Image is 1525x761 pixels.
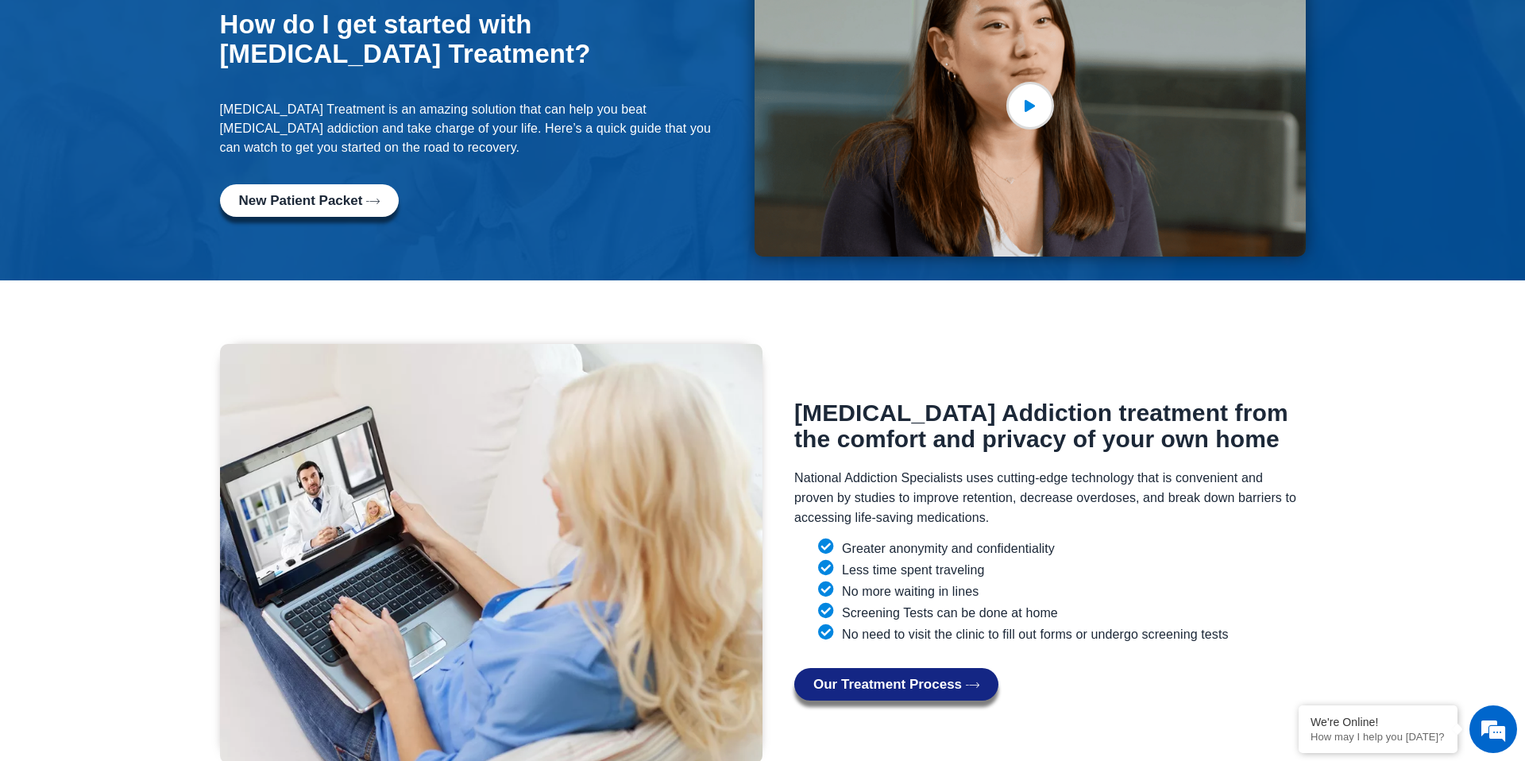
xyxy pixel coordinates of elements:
div: Navigation go back [17,82,41,106]
img: tab_domain_overview_orange.svg [43,92,56,105]
span: We're online! [92,200,219,361]
p: How may I help you today? [1311,731,1446,743]
textarea: Type your message and hit 'Enter' [8,434,303,489]
span: Greater anonymity and confidentiality [838,539,1055,558]
span: Our Treatment Process [813,678,962,691]
img: logo_orange.svg [25,25,38,38]
span: New Patient Packet [239,194,363,207]
div: Keywords by Traffic [176,94,268,104]
div: Minimize live chat window [261,8,299,46]
a: New Patient Packet [220,184,400,217]
div: Domain Overview [60,94,142,104]
h2: How do I get started with [MEDICAL_DATA] Treatment? [220,10,732,68]
div: v 4.0.25 [44,25,78,38]
a: video-popup [1006,82,1054,129]
p: [MEDICAL_DATA] Treatment is an amazing solution that can help you beat [MEDICAL_DATA] addiction a... [220,100,732,157]
h2: [MEDICAL_DATA] Addiction treatment from the comfort and privacy of your own home [794,400,1306,452]
div: Domain: [DOMAIN_NAME] [41,41,175,54]
span: Less time spent traveling [838,560,984,580]
span: Screening Tests can be done at home [838,603,1058,623]
div: Chat with us now [106,83,291,104]
a: Our Treatment Process [794,668,998,701]
img: tab_keywords_by_traffic_grey.svg [158,92,171,105]
img: website_grey.svg [25,41,38,54]
span: No more waiting in lines [838,581,979,601]
div: Our Suboxone Treatment Process [794,668,1306,701]
p: National Addiction Specialists uses cutting-edge technology that is convenient and proven by stud... [794,468,1306,527]
span: No need to visit the clinic to fill out forms or undergo screening tests [838,624,1229,644]
div: Fill-out this new patient packet form to get started with Suboxone Treatment [220,184,732,217]
div: We're Online! [1311,716,1446,728]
